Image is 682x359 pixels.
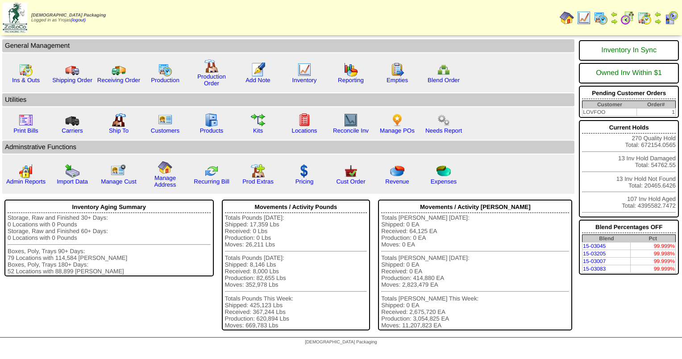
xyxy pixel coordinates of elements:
img: truck3.gif [65,113,79,127]
div: Totals Pounds [DATE]: Shipped: 17,359 Lbs Received: 0 Lbs Production: 0 Lbs Moves: 26,211 Lbs Tot... [225,214,367,329]
img: po.png [390,113,404,127]
td: 99.999% [631,258,676,265]
img: home.gif [560,11,574,25]
a: Expenses [431,178,457,185]
a: Manage Cust [101,178,136,185]
a: Print Bills [13,127,38,134]
a: Import Data [57,178,88,185]
a: 15-03205 [583,250,606,257]
img: line_graph.gif [297,63,312,77]
a: 15-03083 [583,266,606,272]
img: calendarblend.gif [620,11,635,25]
div: Movements / Activity Pounds [225,201,367,213]
a: Carriers [62,127,83,134]
div: 270 Quality Hold Total: 672154.0565 13 Inv Hold Damaged Total: 54762.55 13 Inv Hold Not Found Tot... [579,120,679,217]
a: Admin Reports [6,178,46,185]
img: arrowright.gif [654,18,661,25]
a: Manage Address [154,175,176,188]
img: arrowleft.gif [611,11,618,18]
th: Order# [636,101,675,109]
img: arrowleft.gif [654,11,661,18]
a: Prod Extras [242,178,274,185]
a: Add Note [245,77,270,83]
img: truck.gif [65,63,79,77]
img: factory2.gif [112,113,126,127]
img: workflow.gif [251,113,265,127]
a: Recurring Bill [194,178,229,185]
img: dollar.gif [297,164,312,178]
img: locations.gif [297,113,312,127]
a: Revenue [385,178,409,185]
img: arrowright.gif [611,18,618,25]
a: Ins & Outs [12,77,40,83]
div: Blend Percentages OFF [582,221,676,233]
img: cabinet.gif [204,113,219,127]
td: General Management [2,39,574,52]
td: Adminstrative Functions [2,141,574,154]
img: graph2.png [19,164,33,178]
div: Current Holds [582,122,676,134]
a: Receiving Order [97,77,140,83]
img: calendarcustomer.gif [664,11,678,25]
td: 99.998% [631,250,676,258]
img: line_graph2.gif [344,113,358,127]
img: truck2.gif [112,63,126,77]
td: 99.999% [631,265,676,273]
a: Reconcile Inv [333,127,369,134]
div: Movements / Activity [PERSON_NAME] [381,201,569,213]
a: Products [200,127,224,134]
div: Inventory In Sync [582,42,676,59]
img: managecust.png [111,164,127,178]
img: prodextras.gif [251,164,265,178]
a: Kits [253,127,263,134]
a: Production [151,77,179,83]
div: Totals [PERSON_NAME] [DATE]: Shipped: 0 EA Received: 64,125 EA Production: 0 EA Moves: 0 EA Total... [381,214,569,329]
span: [DEMOGRAPHIC_DATA] Packaging [31,13,106,18]
img: pie_chart.png [390,164,404,178]
a: Locations [291,127,317,134]
a: Needs Report [425,127,462,134]
td: 99.999% [631,242,676,250]
img: factory.gif [204,59,219,73]
a: Reporting [338,77,364,83]
img: customers.gif [158,113,172,127]
a: Empties [387,77,408,83]
td: LOVFOO [582,109,637,116]
a: Inventory [292,77,317,83]
a: 15-03045 [583,243,606,249]
img: network.png [437,63,451,77]
img: calendarprod.gif [158,63,172,77]
img: home.gif [158,160,172,175]
td: Utilities [2,93,574,106]
a: (logout) [71,18,86,23]
img: line_graph.gif [577,11,591,25]
td: 1 [636,109,675,116]
th: Pct [631,235,676,242]
img: calendarinout.gif [637,11,652,25]
div: Inventory Aging Summary [8,201,211,213]
th: Blend [582,235,631,242]
a: Pricing [295,178,314,185]
div: Owned Inv Within $1 [582,65,676,82]
a: Production Order [197,73,226,87]
a: Manage POs [380,127,415,134]
img: reconcile.gif [204,164,219,178]
img: orders.gif [251,63,265,77]
img: workflow.png [437,113,451,127]
img: calendarprod.gif [594,11,608,25]
img: pie_chart2.png [437,164,451,178]
img: zoroco-logo-small.webp [3,3,27,33]
img: invoice2.gif [19,113,33,127]
a: Cust Order [336,178,365,185]
img: graph.gif [344,63,358,77]
a: 15-03007 [583,258,606,264]
img: calendarinout.gif [19,63,33,77]
div: Storage, Raw and Finished 30+ Days: 0 Locations with 0 Pounds Storage, Raw and Finished 60+ Days:... [8,214,211,275]
div: Pending Customer Orders [582,88,676,99]
img: cust_order.png [344,164,358,178]
img: import.gif [65,164,79,178]
a: Shipping Order [52,77,92,83]
a: Ship To [109,127,129,134]
span: Logged in as Yrojas [31,13,106,23]
img: workorder.gif [390,63,404,77]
